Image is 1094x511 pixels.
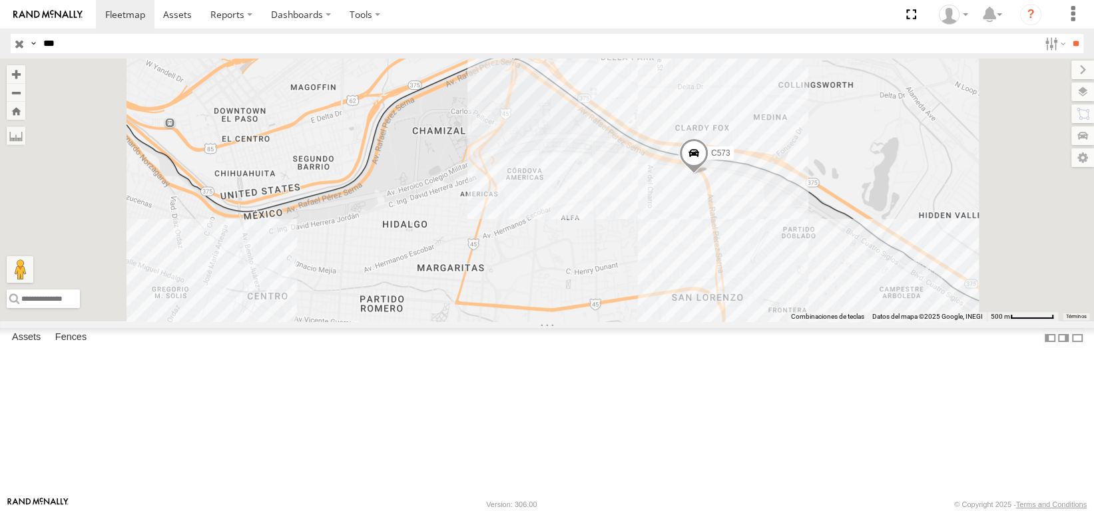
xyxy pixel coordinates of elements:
[1071,328,1084,347] label: Hide Summary Table
[7,65,25,83] button: Zoom in
[710,148,730,158] span: C573
[1043,328,1057,347] label: Dock Summary Table to the Left
[791,312,864,321] button: Combinaciones de teclas
[49,329,93,347] label: Fences
[1020,4,1041,25] i: ?
[1039,34,1068,53] label: Search Filter Options
[872,313,983,320] span: Datos del mapa ©2025 Google, INEGI
[987,312,1058,321] button: Escala del mapa: 500 m por 62 píxeles
[7,498,69,511] a: Visit our Website
[991,313,1010,320] span: 500 m
[1065,313,1087,319] a: Términos (se abre en una nueva pestaña)
[486,500,537,508] div: Version: 306.00
[13,10,83,19] img: rand-logo.svg
[7,126,25,145] label: Measure
[7,256,33,283] button: Arrastra al hombrecito al mapa para abrir Street View
[7,102,25,120] button: Zoom Home
[28,34,39,53] label: Search Query
[1057,328,1070,347] label: Dock Summary Table to the Right
[954,500,1087,508] div: © Copyright 2025 -
[5,329,47,347] label: Assets
[934,5,973,25] div: Erick Ramirez
[1071,148,1094,167] label: Map Settings
[7,83,25,102] button: Zoom out
[1016,500,1087,508] a: Terms and Conditions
